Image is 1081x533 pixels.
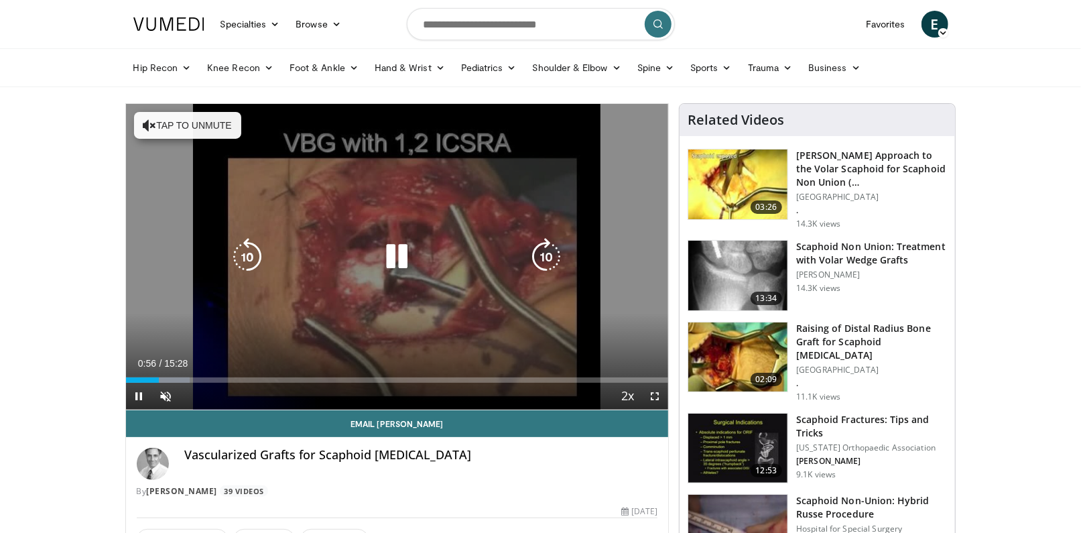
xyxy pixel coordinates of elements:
button: Tap to unmute [134,112,241,139]
div: [DATE] [621,506,657,518]
h3: Scaphoid Non Union: Treatment with Volar Wedge Grafts [796,240,947,267]
p: 11.1K views [796,392,840,402]
img: G-E_approach_100008114_3.jpg.150x105_q85_crop-smart_upscale.jpg [688,150,787,219]
button: Unmute [153,383,180,410]
p: . [796,378,947,389]
h3: Scaphoid Fractures: Tips and Tricks [796,413,947,440]
img: Avatar [137,448,169,480]
p: [GEOGRAPHIC_DATA] [796,192,947,202]
span: 0:56 [138,358,156,369]
a: Trauma [740,54,801,81]
span: / [160,358,162,369]
span: 03:26 [751,200,783,214]
a: Sports [682,54,740,81]
h3: Raising of Distal Radius Bone Graft for Scaphoid [MEDICAL_DATA] [796,322,947,362]
span: 13:34 [751,292,783,305]
a: Foot & Ankle [281,54,367,81]
p: [GEOGRAPHIC_DATA] [796,365,947,375]
a: Hand & Wrist [367,54,453,81]
span: 02:09 [751,373,783,386]
span: 15:28 [164,358,188,369]
p: [PERSON_NAME] [796,456,947,467]
a: 03:26 [PERSON_NAME] Approach to the Volar Scaphoid for Scaphoid Non Union (… [GEOGRAPHIC_DATA] . ... [688,149,947,229]
a: 02:09 Raising of Distal Radius Bone Graft for Scaphoid [MEDICAL_DATA] [GEOGRAPHIC_DATA] . 11.1K v... [688,322,947,402]
h3: [PERSON_NAME] Approach to the Volar Scaphoid for Scaphoid Non Union (… [796,149,947,189]
video-js: Video Player [126,104,669,410]
p: 14.3K views [796,283,840,294]
input: Search topics, interventions [407,8,675,40]
img: VuMedi Logo [133,17,204,31]
button: Fullscreen [641,383,668,410]
p: 9.1K views [796,469,836,480]
h4: Related Videos [688,112,784,128]
h4: Vascularized Grafts for Scaphoid [MEDICAL_DATA] [185,448,658,463]
a: Shoulder & Elbow [525,54,629,81]
a: E [921,11,948,38]
img: 6998f2a6-2eb9-4f17-8eda-e4f89c4d6471.150x105_q85_crop-smart_upscale.jpg [688,414,787,483]
a: 39 Videos [220,485,269,497]
img: Screen_shot_2010-09-13_at_9.06.49_PM_2.png.150x105_q85_crop-smart_upscale.jpg [688,241,787,310]
a: 12:53 Scaphoid Fractures: Tips and Tricks [US_STATE] Orthopaedic Association [PERSON_NAME] 9.1K v... [688,413,947,484]
a: 13:34 Scaphoid Non Union: Treatment with Volar Wedge Grafts [PERSON_NAME] 14.3K views [688,240,947,311]
p: [US_STATE] Orthopaedic Association [796,442,947,453]
a: Favorites [858,11,913,38]
a: Spine [629,54,682,81]
a: [PERSON_NAME] [147,485,218,497]
button: Pause [126,383,153,410]
p: 14.3K views [796,219,840,229]
div: By [137,485,658,497]
a: Pediatrics [453,54,525,81]
img: Bone_Graft_Harvest_-_Radius_100010404_2.jpg.150x105_q85_crop-smart_upscale.jpg [688,322,787,392]
span: 12:53 [751,464,783,477]
button: Playback Rate [615,383,641,410]
a: Hip Recon [125,54,200,81]
h3: Scaphoid Non-Union: Hybrid Russe Procedure [796,494,947,521]
a: Knee Recon [199,54,281,81]
a: Business [800,54,869,81]
p: [PERSON_NAME] [796,270,947,280]
a: Email [PERSON_NAME] [126,410,669,437]
a: Browse [288,11,349,38]
div: Progress Bar [126,377,669,383]
p: . [796,205,947,216]
a: Specialties [212,11,288,38]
